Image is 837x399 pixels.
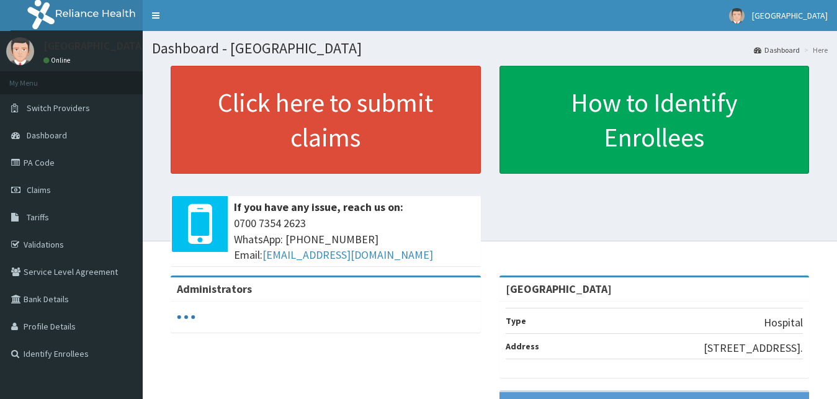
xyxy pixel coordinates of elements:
[171,66,481,174] a: Click here to submit claims
[177,308,195,326] svg: audio-loading
[764,315,803,331] p: Hospital
[801,45,828,55] li: Here
[234,200,403,214] b: If you have any issue, reach us on:
[27,212,49,223] span: Tariffs
[6,37,34,65] img: User Image
[499,66,810,174] a: How to Identify Enrollees
[27,130,67,141] span: Dashboard
[262,248,433,262] a: [EMAIL_ADDRESS][DOMAIN_NAME]
[43,56,73,65] a: Online
[43,40,146,52] p: [GEOGRAPHIC_DATA]
[704,340,803,356] p: [STREET_ADDRESS].
[506,341,539,352] b: Address
[234,215,475,263] span: 0700 7354 2623 WhatsApp: [PHONE_NUMBER] Email:
[729,8,745,24] img: User Image
[506,282,612,296] strong: [GEOGRAPHIC_DATA]
[506,315,526,326] b: Type
[177,282,252,296] b: Administrators
[152,40,828,56] h1: Dashboard - [GEOGRAPHIC_DATA]
[752,10,828,21] span: [GEOGRAPHIC_DATA]
[27,102,90,114] span: Switch Providers
[754,45,800,55] a: Dashboard
[27,184,51,195] span: Claims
